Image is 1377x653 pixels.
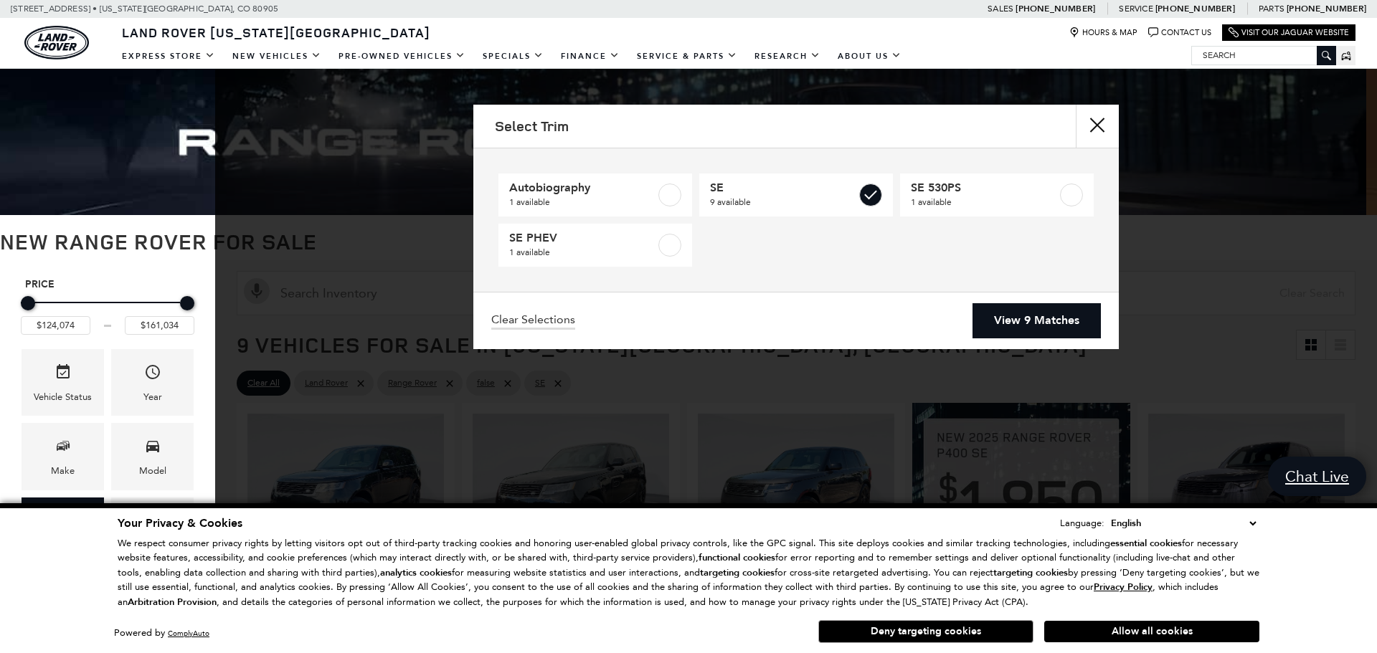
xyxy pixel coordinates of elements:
a: Chat Live [1268,457,1366,496]
u: Privacy Policy [1094,581,1153,594]
a: Clear Selections [491,313,575,330]
button: close [1076,105,1119,148]
h2: Select Trim [495,118,569,134]
div: Vehicle Status [34,389,92,405]
a: Contact Us [1148,27,1211,38]
span: Land Rover [US_STATE][GEOGRAPHIC_DATA] [122,24,430,41]
div: Maximum Price [180,296,194,310]
a: Land Rover [US_STATE][GEOGRAPHIC_DATA] [113,24,439,41]
a: land-rover [24,26,89,59]
strong: analytics cookies [380,566,452,579]
span: 1 available [911,195,1057,209]
span: Vehicle [55,360,72,389]
div: Minimum Price [21,296,35,310]
strong: targeting cookies [700,566,775,579]
a: Hours & Map [1069,27,1137,38]
div: MakeMake [22,423,104,490]
a: View 9 Matches [973,303,1101,338]
span: Chat Live [1278,467,1356,486]
span: Model [144,434,161,463]
a: About Us [829,44,910,69]
a: Autobiography1 available [498,173,692,216]
a: SE 530PS1 available [900,173,1094,216]
strong: functional cookies [699,551,775,564]
select: Language Select [1107,515,1259,531]
div: TrimTrim [22,497,104,564]
a: SE PHEV1 available [498,224,692,267]
a: SE9 available [699,173,893,216]
nav: Main Navigation [113,44,910,69]
div: Year [143,389,162,405]
span: 1 available [509,195,656,209]
input: Maximum [125,316,194,335]
span: Parts [1259,4,1284,14]
span: Autobiography [509,181,656,195]
input: Minimum [21,316,90,335]
div: Powered by [114,629,209,638]
span: SE [710,181,856,195]
a: [PHONE_NUMBER] [1155,3,1235,14]
div: FeaturesFeatures [111,497,194,564]
button: Deny targeting cookies [818,620,1033,643]
span: Your Privacy & Cookies [118,515,242,531]
a: Pre-Owned Vehicles [330,44,474,69]
a: [STREET_ADDRESS] • [US_STATE][GEOGRAPHIC_DATA], CO 80905 [11,4,278,14]
div: YearYear [111,349,194,416]
span: Make [55,434,72,463]
a: Finance [552,44,628,69]
div: VehicleVehicle Status [22,349,104,416]
div: Language: [1060,518,1104,528]
span: Service [1119,4,1153,14]
strong: targeting cookies [993,566,1068,579]
span: Sales [988,4,1013,14]
a: [PHONE_NUMBER] [1016,3,1095,14]
div: Make [51,463,75,479]
a: Privacy Policy [1094,581,1153,592]
div: Model [139,463,166,479]
strong: essential cookies [1110,537,1182,550]
span: SE PHEV [509,231,656,245]
p: We respect consumer privacy rights by letting visitors opt out of third-party tracking cookies an... [118,536,1259,610]
a: New Vehicles [224,44,330,69]
a: Specials [474,44,552,69]
a: Visit Our Jaguar Website [1229,27,1349,38]
a: [PHONE_NUMBER] [1287,3,1366,14]
span: 1 available [509,245,656,259]
h5: Price [25,278,190,291]
span: 9 available [710,195,856,209]
a: ComplyAuto [168,629,209,638]
div: ModelModel [111,423,194,490]
a: Service & Parts [628,44,746,69]
a: Research [746,44,829,69]
img: Land Rover [24,26,89,59]
span: SE 530PS [911,181,1057,195]
strong: Arbitration Provision [128,596,217,609]
span: Year [144,360,161,389]
input: Search [1192,47,1335,64]
div: Price [21,291,194,335]
a: EXPRESS STORE [113,44,224,69]
button: Allow all cookies [1044,621,1259,642]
